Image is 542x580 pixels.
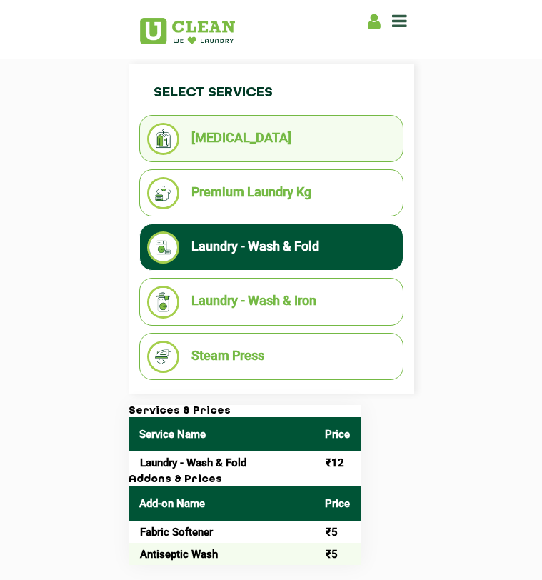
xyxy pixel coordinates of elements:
[147,231,179,264] img: Laundry - Wash & Fold
[147,341,179,373] img: Steam Press
[147,177,179,209] img: Premium Laundry Kg
[129,451,314,474] td: Laundry - Wash & Fold
[140,18,235,44] img: UClean Laundry and Dry Cleaning
[129,521,314,543] td: Fabric Softener
[147,177,396,209] li: Premium Laundry Kg
[147,341,396,373] li: Steam Press
[129,417,314,451] th: Service Name
[147,231,396,264] li: Laundry - Wash & Fold
[147,286,396,318] li: Laundry - Wash & Iron
[314,486,361,521] th: Price
[147,123,179,155] img: Dry Cleaning
[147,123,396,155] li: [MEDICAL_DATA]
[129,405,361,418] h3: Services & Prices
[139,71,403,115] h4: Select Services
[314,451,361,474] td: ₹12
[129,474,361,486] h3: Addons & Prices
[147,286,179,318] img: Laundry - Wash & Iron
[129,486,314,521] th: Add-on Name
[314,521,361,543] td: ₹5
[314,417,361,451] th: Price
[129,543,314,565] td: Antiseptic Wash
[314,543,361,565] td: ₹5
